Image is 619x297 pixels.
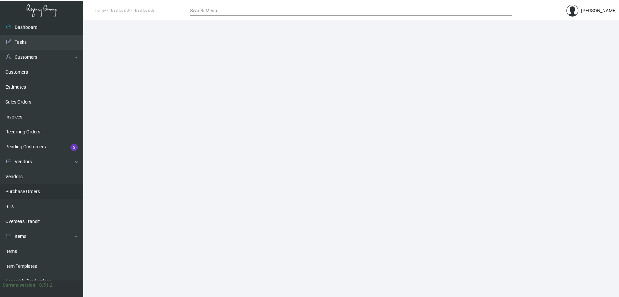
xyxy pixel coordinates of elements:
[135,8,155,13] span: Dashboards
[566,5,578,17] img: admin@bootstrapmaster.com
[95,8,105,13] span: Home
[581,7,617,14] div: [PERSON_NAME]
[3,282,37,289] div: Current version:
[111,8,129,13] span: Dashboard
[39,282,53,289] div: 0.51.2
